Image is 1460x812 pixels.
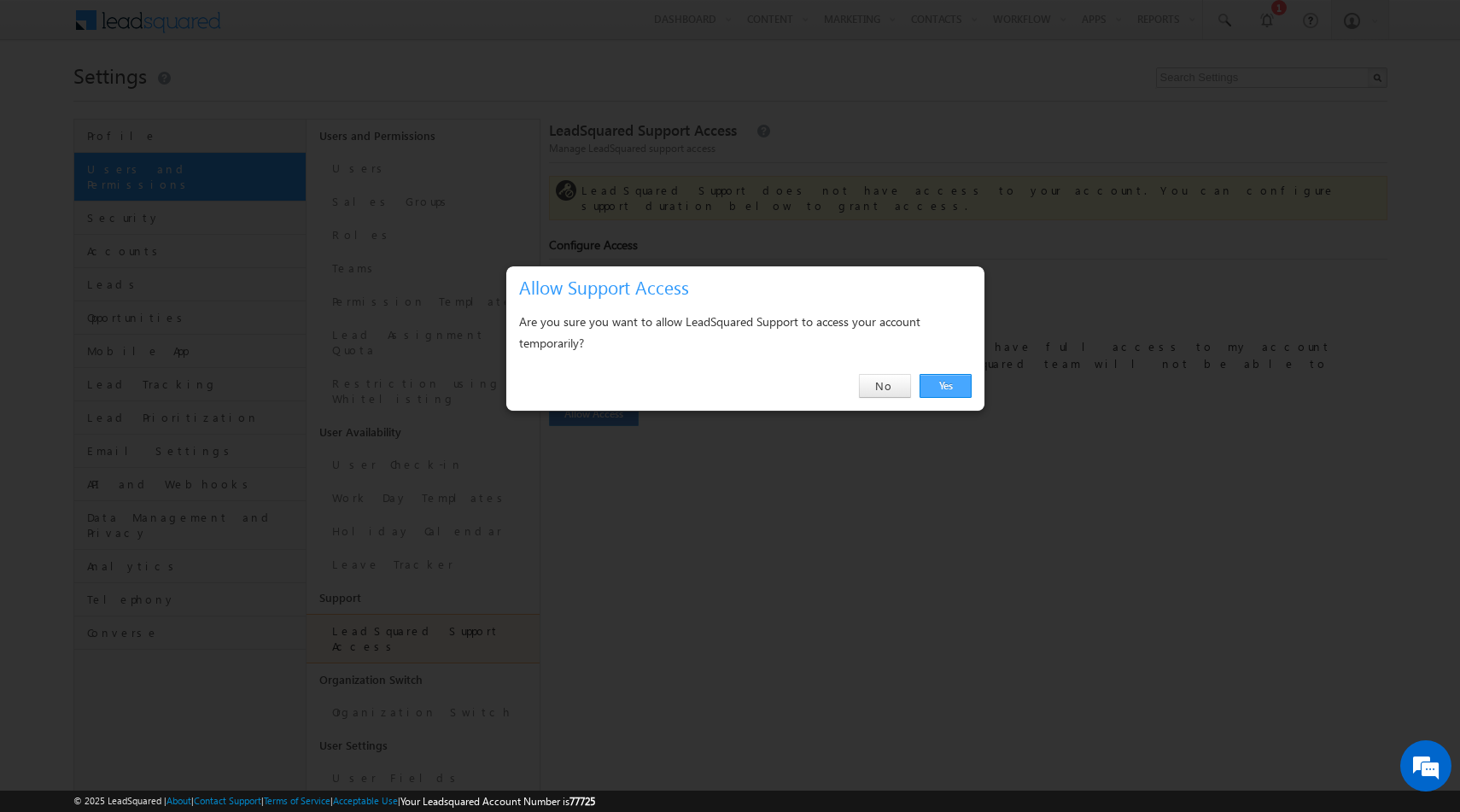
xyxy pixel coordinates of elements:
a: Terms of Service [264,795,330,806]
span: Your Leadsquared Account Number is [400,795,595,808]
textarea: Type your message and hit 'Enter' [22,158,312,511]
div: Are you sure you want to allow LeadSquared Support to access your account temporarily? [519,311,972,353]
a: Acceptable Use [333,795,398,806]
div: Minimize live chat window [280,9,321,50]
span: 77725 [569,795,595,808]
a: Yes [920,374,972,398]
img: d_60004797649_company_0_60004797649 [29,90,72,112]
div: Chat with us now [89,90,287,112]
a: Contact Support [194,795,261,806]
h3: Allow Support Access [519,272,978,302]
span: © 2025 LeadSquared | | | | | [73,793,595,809]
a: No [859,374,911,398]
a: About [166,795,191,806]
em: Start Chat [232,526,310,549]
